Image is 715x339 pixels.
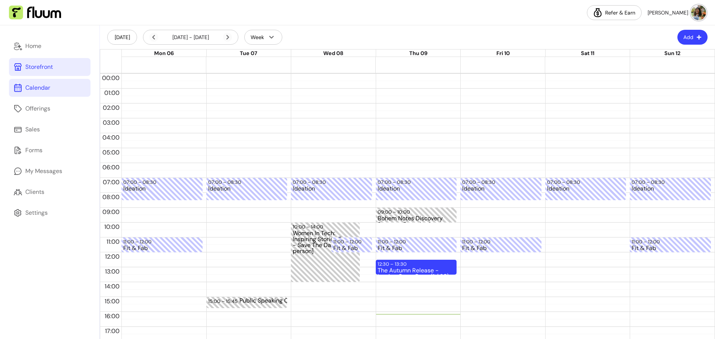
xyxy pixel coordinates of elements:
div: Fit & Fab [462,245,540,252]
a: My Messages [9,162,90,180]
div: 11:00 – 12:00 [632,238,662,245]
div: Women In Tech: Inspiring Stories Event - Save The Date [In-person] [293,230,358,281]
div: 11:00 – 12:00 [333,238,363,245]
span: Fri 10 [496,50,510,57]
div: 09:00 – 10:00 [378,208,412,215]
div: 10:00 – 14:00 [293,223,325,230]
div: Ideation [632,186,709,199]
div: 11:00 – 12:00 [378,238,408,245]
div: Fit & Fab [378,245,455,252]
span: 08:00 [101,193,121,201]
div: Calendar [25,83,50,92]
button: Sun 12 [664,49,680,58]
a: Forms [9,141,90,159]
button: Thu 09 [409,49,428,58]
span: Mon 06 [154,50,174,57]
div: 07:00 – 08:30 [293,179,328,186]
span: 02:00 [101,104,121,112]
div: 11:00 – 12:00Fit & Fab [121,237,203,252]
div: Bohem Notes Discovery Strategy Consultation [378,215,455,222]
span: 06:00 [101,163,121,171]
span: [PERSON_NAME] [648,9,688,16]
span: Thu 09 [409,50,428,57]
a: Home [9,37,90,55]
div: Ideation [378,186,455,199]
div: 11:00 – 12:00Fit & Fab [630,237,711,252]
button: Add [677,30,708,45]
div: 07:00 – 08:30 [632,179,667,186]
span: Sat 11 [581,50,594,57]
div: 10:00 – 14:00Women In Tech: Inspiring Stories Event - Save The Date [In-person] [291,223,360,282]
img: avatar [691,5,706,20]
div: 07:00 – 08:30Ideation [460,178,541,200]
div: Ideation [293,186,370,199]
div: [DATE] - [DATE] [149,33,232,42]
div: Clients [25,188,44,196]
a: Sales [9,121,90,138]
div: Sales [25,125,40,134]
span: 05:00 [101,148,121,156]
div: 07:00 – 08:30 [123,179,158,186]
a: Clients [9,183,90,201]
span: 10:00 [102,223,121,231]
div: 11:00 – 12:00Fit & Fab [331,237,372,252]
span: 14:00 [103,282,121,290]
button: Week [244,30,282,45]
span: 16:00 [103,312,121,320]
div: Storefront [25,63,53,71]
div: My Messages [25,167,62,176]
div: Ideation [123,186,201,199]
div: Fit & Fab [123,245,201,252]
div: Offerings [25,104,50,113]
div: 07:00 – 08:30Ideation [206,178,287,200]
div: 07:00 – 08:30 [378,179,413,186]
span: 09:00 [101,208,121,216]
a: Settings [9,204,90,222]
div: 15:00 – 15:45 [208,298,239,305]
div: 07:00 – 08:30Ideation [376,178,457,200]
div: 09:00 – 10:00Bohem Notes Discovery Strategy Consultation [376,208,457,223]
div: 07:00 – 08:30Ideation [291,178,372,200]
div: 07:00 – 08:30Ideation [121,178,203,200]
div: 12:30 – 13:30The Autumn Release - Letting Go to Grow (1 / 30) [376,260,457,275]
div: Forms [25,146,42,155]
a: Calendar [9,79,90,97]
div: 07:00 – 08:30Ideation [545,178,626,200]
span: Tue 07 [240,50,257,57]
div: The Autumn Release - Letting Go to Grow (1 / 30) [378,268,455,274]
img: Fluum Logo [9,6,61,20]
div: Home [25,42,41,51]
button: [DATE] [107,30,137,45]
a: Storefront [9,58,90,76]
a: Offerings [9,100,90,118]
span: Wed 08 [323,50,343,57]
span: 04:00 [101,134,121,141]
div: 07:00 – 08:30 [547,179,582,186]
button: Mon 06 [154,49,174,58]
span: 03:00 [101,119,121,127]
button: Wed 08 [323,49,343,58]
div: Fit & Fab [632,245,709,252]
div: 11:00 – 12:00 [123,238,153,245]
button: Tue 07 [240,49,257,58]
div: Ideation [547,186,625,199]
div: Fit & Fab [333,245,370,252]
span: 15:00 [103,297,121,305]
span: 00:00 [100,74,121,82]
span: 11:00 [105,238,121,246]
span: Sun 12 [664,50,680,57]
button: avatar[PERSON_NAME] [648,5,706,20]
div: Ideation [462,186,540,199]
button: Fri 10 [496,49,510,58]
div: Settings [25,208,48,217]
div: 12:30 – 13:30 [378,260,409,268]
span: 01:00 [102,89,121,97]
span: 07:00 [101,178,121,186]
div: Ideation [208,186,286,199]
div: 07:00 – 08:30 [208,179,243,186]
span: 13:00 [103,268,121,275]
div: 11:00 – 12:00Fit & Fab [376,237,457,252]
a: Refer & Earn [587,5,642,20]
div: Public Speaking Chat [239,298,317,307]
div: 15:00 – 15:45Public Speaking Chat [206,297,287,308]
